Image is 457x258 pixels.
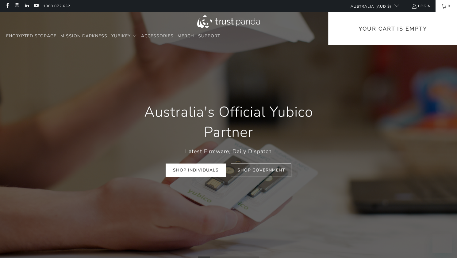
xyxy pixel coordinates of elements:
a: Encrypted Storage [6,29,56,43]
a: Shop Individuals [166,163,226,177]
summary: YubiKey [111,29,137,43]
li: Page dot 1 [198,256,210,258]
a: Login [411,3,431,9]
a: Trust Panda Australia on LinkedIn [24,4,29,9]
span: Encrypted Storage [6,33,56,39]
li: Page dot 2 [210,256,222,258]
li: Page dot 5 [247,256,259,258]
iframe: Button to launch messaging window [432,234,452,253]
img: Trust Panda Australia [197,15,260,28]
span: Accessories [141,33,174,39]
a: Merch [178,29,194,43]
a: Trust Panda Australia on Facebook [5,4,10,9]
a: Trust Panda Australia on YouTube [33,4,39,9]
p: Latest Firmware, Daily Dispatch [127,147,330,156]
li: Page dot 4 [235,256,247,258]
p: Your Cart is Empty [328,12,457,40]
span: Merch [178,33,194,39]
span: YubiKey [111,33,131,39]
a: Trust Panda Australia on Instagram [14,4,19,9]
a: Shop Government [231,163,291,177]
h1: Australia's Official Yubico Partner [127,102,330,143]
span: Support [198,33,220,39]
a: Accessories [141,29,174,43]
a: Support [198,29,220,43]
a: 1300 072 632 [43,3,70,9]
a: Mission Darkness [60,29,107,43]
nav: Translation missing: en.navigation.header.main_nav [6,29,220,43]
span: Mission Darkness [60,33,107,39]
li: Page dot 3 [222,256,235,258]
